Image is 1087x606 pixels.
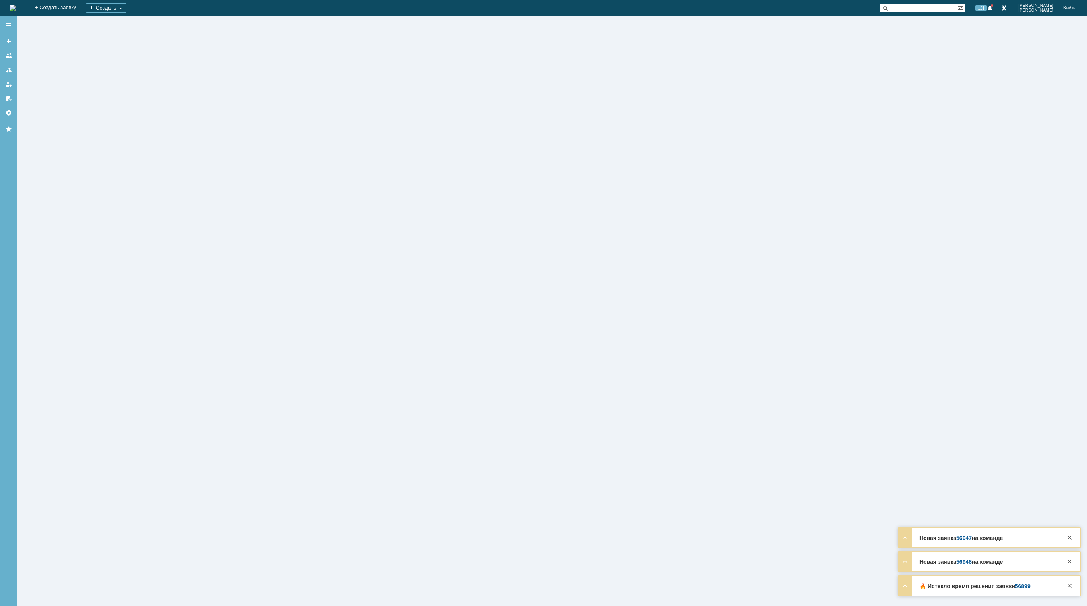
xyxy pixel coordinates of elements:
[900,557,910,566] div: Развернуть
[2,35,15,48] a: Создать заявку
[1065,581,1074,591] div: Закрыть
[10,5,16,11] img: logo
[957,4,965,11] span: Расширенный поиск
[86,3,126,13] div: Создать
[1018,8,1054,13] span: [PERSON_NAME]
[2,49,15,62] a: Заявки на командах
[919,583,1031,589] strong: 🔥 Истекло время решения заявки
[1018,3,1054,8] span: [PERSON_NAME]
[1065,533,1074,542] div: Закрыть
[956,535,972,541] a: 56947
[2,64,15,76] a: Заявки в моей ответственности
[10,5,16,11] a: Перейти на домашнюю страницу
[975,5,987,11] span: 121
[2,78,15,91] a: Мои заявки
[919,535,1003,541] strong: Новая заявка на команде
[900,533,910,542] div: Развернуть
[919,559,1003,565] strong: Новая заявка на команде
[956,559,972,565] a: 56948
[999,3,1009,13] a: Перейти в интерфейс администратора
[1015,583,1031,589] a: 56899
[900,581,910,591] div: Развернуть
[1065,557,1074,566] div: Закрыть
[2,92,15,105] a: Мои согласования
[2,106,15,119] a: Настройки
